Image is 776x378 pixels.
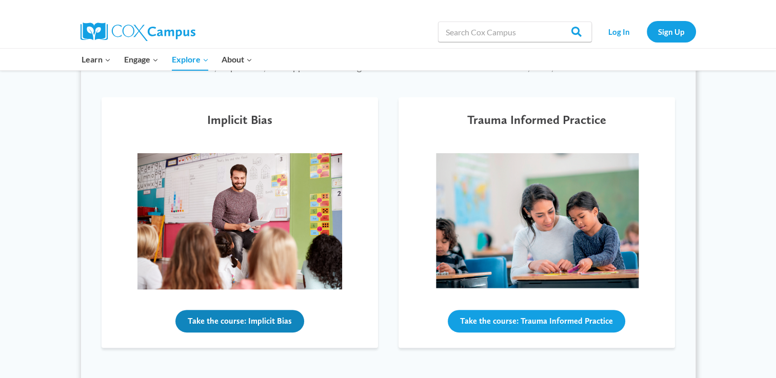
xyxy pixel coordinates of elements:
h5: Implicit Bias [207,113,272,128]
nav: Primary Navigation [75,49,259,70]
img: teaching_student_one-1.png [434,153,639,289]
a: Trauma Informed Practice Take the course: Trauma Informed Practice [399,97,675,348]
button: Child menu of About [215,49,259,70]
button: Child menu of Explore [165,49,215,70]
h5: Trauma Informed Practice [467,113,606,128]
input: Search Cox Campus [438,22,592,42]
a: Sign Up [647,21,696,42]
button: Take the course: Implicit Bias [175,310,304,332]
img: iStock-1160927576-1536x1024.jpg [137,153,342,289]
nav: Secondary Navigation [597,21,696,42]
a: Log In [597,21,642,42]
a: Implicit Bias Take the course: Implicit Bias [102,97,378,348]
button: Take the course: Trauma Informed Practice [448,310,625,332]
img: Cox Campus [81,23,195,41]
button: Child menu of Learn [75,49,118,70]
button: Child menu of Engage [117,49,165,70]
